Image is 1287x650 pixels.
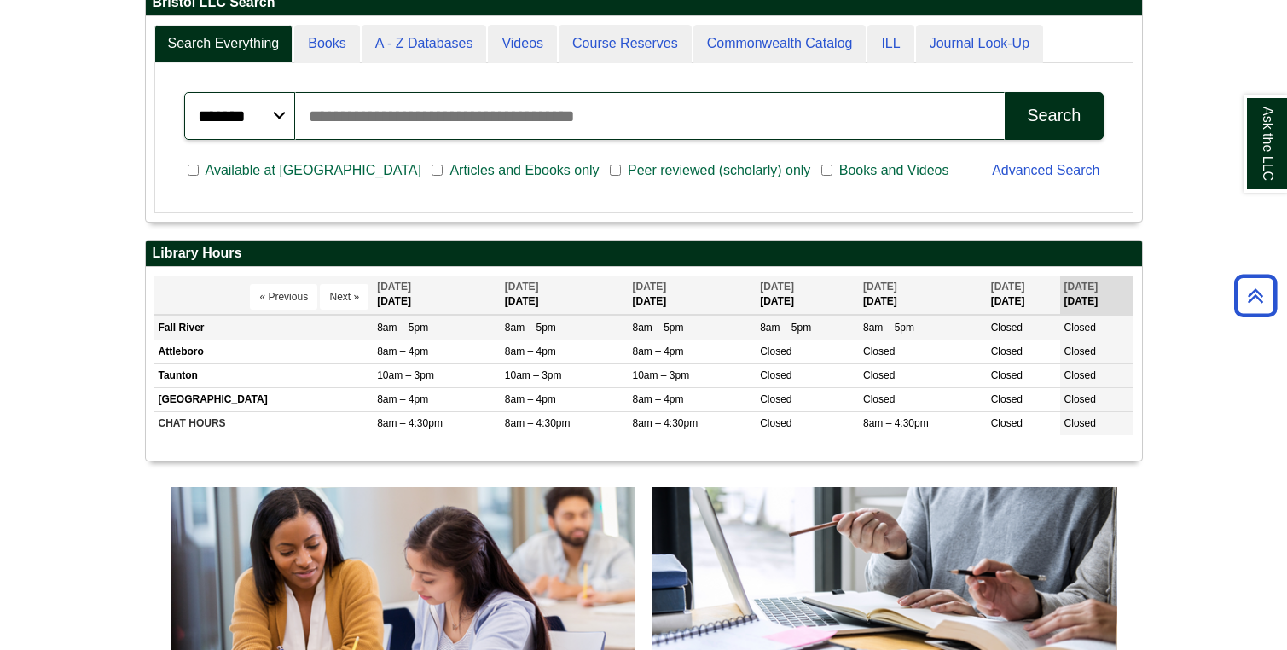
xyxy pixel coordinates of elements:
span: 8am – 5pm [863,322,914,334]
span: [DATE] [505,281,539,293]
span: 8am – 4pm [505,345,556,357]
span: Closed [760,345,791,357]
span: Closed [863,345,895,357]
span: Closed [1064,345,1096,357]
span: Closed [991,345,1023,357]
span: 8am – 4:30pm [377,417,443,429]
input: Articles and Ebooks only [432,163,443,178]
a: Course Reserves [559,25,692,63]
span: Closed [991,322,1023,334]
span: [DATE] [1064,281,1099,293]
th: [DATE] [373,276,501,314]
span: 8am – 4pm [632,393,683,405]
span: Articles and Ebooks only [443,160,606,181]
span: Closed [1064,417,1096,429]
span: [DATE] [760,281,794,293]
span: 8am – 5pm [760,322,811,334]
span: 8am – 4:30pm [505,417,571,429]
span: Peer reviewed (scholarly) only [621,160,817,181]
a: Commonwealth Catalog [693,25,867,63]
button: Next » [320,284,368,310]
a: Advanced Search [992,163,1099,177]
h2: Library Hours [146,241,1142,267]
a: Search Everything [154,25,293,63]
span: 8am – 4pm [377,345,428,357]
span: Closed [760,393,791,405]
th: [DATE] [756,276,859,314]
span: 8am – 4pm [505,393,556,405]
span: Closed [991,369,1023,381]
input: Available at [GEOGRAPHIC_DATA] [188,163,199,178]
a: Back to Top [1228,284,1283,307]
span: 8am – 4pm [377,393,428,405]
span: 8am – 5pm [377,322,428,334]
span: Closed [760,417,791,429]
span: Books and Videos [832,160,956,181]
td: CHAT HOURS [154,412,374,436]
span: [DATE] [991,281,1025,293]
span: 10am – 3pm [505,369,562,381]
span: Closed [1064,393,1096,405]
span: 8am – 4:30pm [863,417,929,429]
a: Videos [488,25,557,63]
a: Books [294,25,359,63]
span: 10am – 3pm [377,369,434,381]
span: Closed [1064,369,1096,381]
td: [GEOGRAPHIC_DATA] [154,387,374,411]
th: [DATE] [987,276,1060,314]
th: [DATE] [859,276,987,314]
span: Closed [863,393,895,405]
span: Closed [760,369,791,381]
button: « Previous [250,284,317,310]
td: Attleboro [154,340,374,363]
span: 10am – 3pm [632,369,689,381]
td: Fall River [154,316,374,340]
a: A - Z Databases [362,25,487,63]
th: [DATE] [1060,276,1133,314]
span: 8am – 4:30pm [632,417,698,429]
span: Closed [863,369,895,381]
span: [DATE] [377,281,411,293]
a: Journal Look-Up [916,25,1043,63]
th: [DATE] [501,276,629,314]
input: Books and Videos [821,163,832,178]
td: Taunton [154,363,374,387]
span: Closed [1064,322,1096,334]
span: [DATE] [863,281,897,293]
span: Closed [991,417,1023,429]
div: Search [1027,106,1081,125]
span: 8am – 5pm [505,322,556,334]
span: Available at [GEOGRAPHIC_DATA] [199,160,428,181]
span: [DATE] [632,281,666,293]
button: Search [1005,92,1103,140]
span: Closed [991,393,1023,405]
input: Peer reviewed (scholarly) only [610,163,621,178]
span: 8am – 5pm [632,322,683,334]
th: [DATE] [628,276,756,314]
a: ILL [867,25,913,63]
span: 8am – 4pm [632,345,683,357]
